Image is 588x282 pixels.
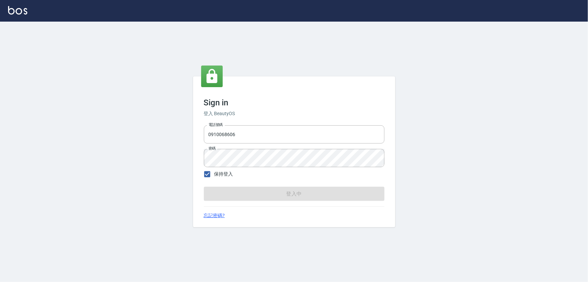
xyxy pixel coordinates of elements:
[8,6,27,15] img: Logo
[204,98,384,107] h3: Sign in
[209,122,223,127] label: 電話號碼
[204,110,384,117] h6: 登入 BeautyOS
[204,212,225,219] a: 忘記密碼?
[209,146,216,151] label: 密碼
[214,171,233,178] span: 保持登入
